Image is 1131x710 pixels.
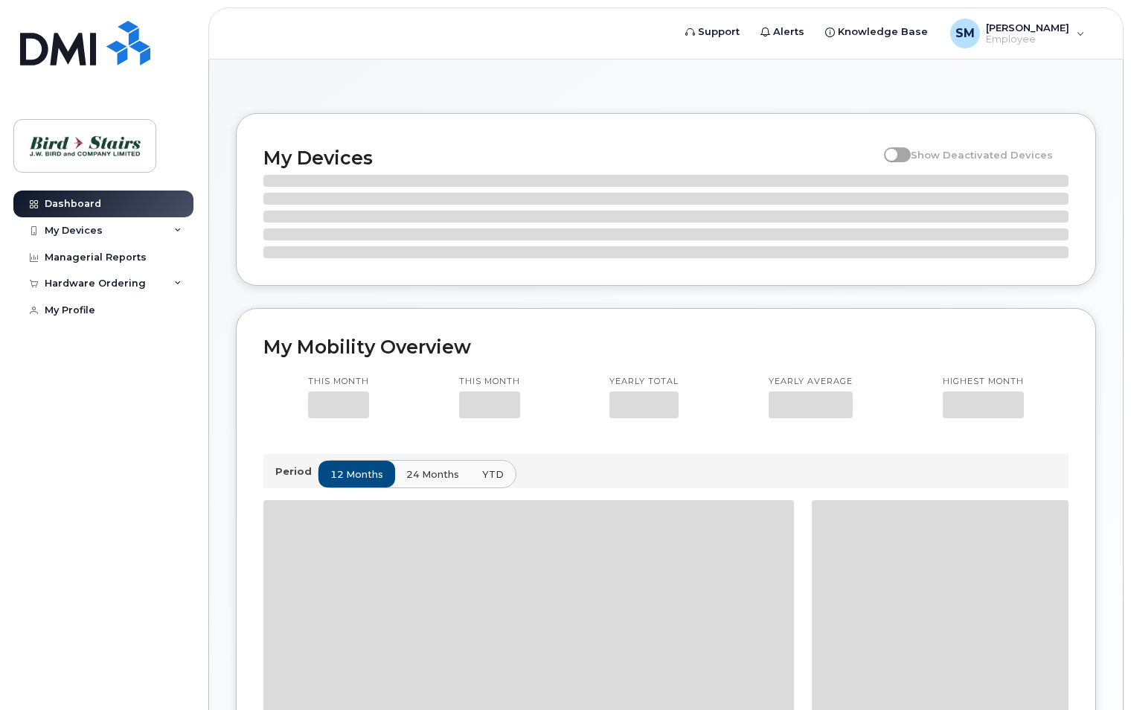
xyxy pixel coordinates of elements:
[406,467,459,482] span: 24 months
[263,147,877,169] h2: My Devices
[769,376,853,388] p: Yearly average
[263,336,1068,358] h2: My Mobility Overview
[911,149,1053,161] span: Show Deactivated Devices
[609,376,679,388] p: Yearly total
[482,467,504,482] span: YTD
[275,464,318,479] p: Period
[308,376,369,388] p: This month
[884,141,896,153] input: Show Deactivated Devices
[943,376,1024,388] p: Highest month
[459,376,520,388] p: This month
